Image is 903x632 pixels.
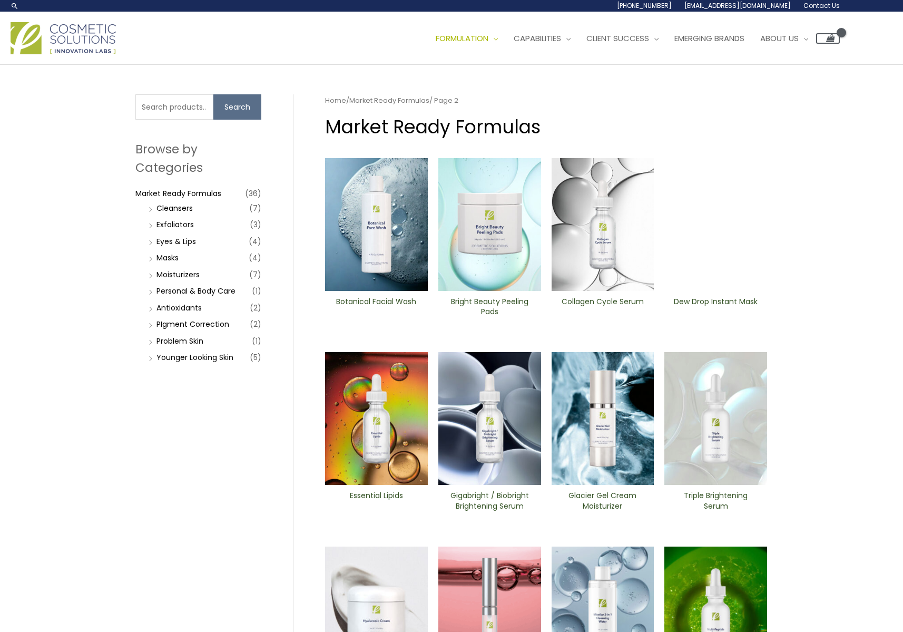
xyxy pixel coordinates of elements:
[250,317,261,332] span: (2)
[249,234,261,249] span: (4)
[349,95,429,105] a: Market Ready Formulas
[752,23,816,54] a: About Us
[560,297,645,317] h2: Collagen Cycle Serum
[156,236,196,247] a: Eyes & Lips
[252,284,261,298] span: (1)
[816,33,840,44] a: View Shopping Cart, empty
[447,491,532,511] h2: Gigabright / Biobright Brightening Serum​
[249,201,261,216] span: (7)
[250,300,261,315] span: (2)
[673,297,758,320] a: Dew Drop Instant Mask
[760,33,799,44] span: About Us
[666,23,752,54] a: Emerging Brands
[11,22,116,54] img: Cosmetic Solutions Logo
[11,2,19,10] a: Search icon link
[334,491,419,514] a: Essential Lipids
[803,1,840,10] span: Contact Us
[673,297,758,317] h2: Dew Drop Instant Mask
[334,491,419,511] h2: Essential Lipids
[334,297,419,320] a: Botanical Facial Wash
[250,350,261,365] span: (5)
[250,217,261,232] span: (3)
[249,267,261,282] span: (7)
[420,23,840,54] nav: Site Navigation
[560,491,645,514] a: Glacier Gel Cream Moisturizer
[249,250,261,265] span: (4)
[673,491,758,514] a: Triple ​Brightening Serum
[674,33,744,44] span: Emerging Brands
[447,297,532,320] a: Bright Beauty Peeling Pads
[156,269,200,280] a: Moisturizers
[664,352,767,485] img: Triple ​Brightening Serum
[156,203,193,213] a: Cleansers
[684,1,791,10] span: [EMAIL_ADDRESS][DOMAIN_NAME]
[586,33,649,44] span: Client Success
[156,303,202,313] a: Antioxidants
[156,319,229,329] a: PIgment Correction
[334,297,419,317] h2: Botanical Facial Wash
[135,140,261,176] h2: Browse by Categories
[135,94,213,120] input: Search products…
[447,297,532,317] h2: Bright Beauty Peeling Pads
[438,352,541,485] img: Gigabright / Biobright Brightening Serum​
[428,23,506,54] a: Formulation
[438,158,541,291] img: Bright Beauty Peeling Pads
[325,352,428,485] img: Essential Lipids
[245,186,261,201] span: (36)
[560,491,645,511] h2: Glacier Gel Cream Moisturizer
[156,252,179,263] a: Masks
[325,114,767,140] h1: Market Ready Formulas
[325,158,428,291] img: Botanical Facial Wash
[213,94,261,120] button: Search
[552,158,654,291] img: Collagen Cycle Serum
[560,297,645,320] a: Collagen Cycle Serum
[156,352,233,363] a: Younger Looking Skin
[156,286,235,296] a: Personal & Body Care
[436,33,488,44] span: Formulation
[617,1,672,10] span: [PHONE_NUMBER]
[664,158,767,291] img: Dew Drop Instant Mask
[252,334,261,348] span: (1)
[506,23,578,54] a: Capabilities
[325,95,346,105] a: Home
[156,219,194,230] a: Exfoliators
[578,23,666,54] a: Client Success
[514,33,561,44] span: Capabilities
[447,491,532,514] a: Gigabright / Biobright Brightening Serum​
[156,336,203,346] a: Problem Skin
[325,94,767,107] nav: Breadcrumb
[135,188,221,199] a: Market Ready Formulas
[552,352,654,485] img: Glacier Gel Moisturizer
[673,491,758,511] h2: Triple ​Brightening Serum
